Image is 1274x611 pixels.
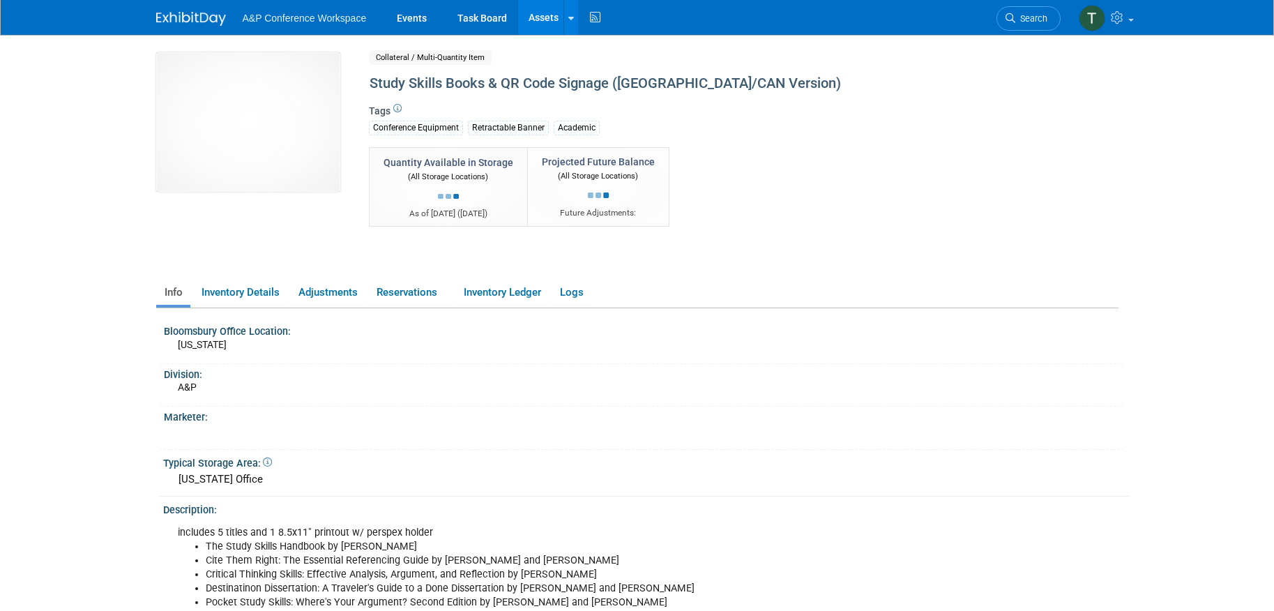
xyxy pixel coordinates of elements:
img: ExhibitDay [156,12,226,26]
div: [US_STATE] Office [174,469,1118,490]
span: Typical Storage Area: [163,458,272,469]
div: Retractable Banner [468,121,549,135]
div: Conference Equipment [369,121,463,135]
a: Search [996,6,1061,31]
a: Adjustments [290,280,365,305]
li: Critical Thinking Skills: Effective Analysis, Argument, and Reflection by [PERSON_NAME] [206,568,937,582]
li: The Study Skills Handbook by [PERSON_NAME] [206,540,937,554]
span: Search [1015,13,1047,24]
a: Inventory Details [193,280,287,305]
div: Description: [163,499,1129,517]
div: Projected Future Balance [542,155,655,169]
img: loading... [588,193,609,198]
div: Study Skills Books & QR Code Signage ([GEOGRAPHIC_DATA]/CAN Version) [365,71,1003,96]
a: Logs [552,280,591,305]
div: Quantity Available in Storage [384,156,513,169]
a: Info [156,280,190,305]
div: Academic [554,121,600,135]
span: [US_STATE] [178,339,227,350]
div: Marketer: [164,407,1123,424]
div: Tags [369,104,1003,144]
div: As of [DATE] ( ) [384,208,513,220]
div: Bloomsbury Office Location: [164,321,1123,338]
a: Reservations [368,280,453,305]
img: View Images [156,52,340,192]
span: Collateral / Multi-Quantity Item [369,50,492,65]
img: Taylor Thompson [1079,5,1105,31]
li: Cite Them Right: The Essential Referencing Guide by [PERSON_NAME] and [PERSON_NAME] [206,554,937,568]
span: A&P Conference Workspace [243,13,367,24]
img: loading... [438,194,459,199]
span: [DATE] [460,209,485,218]
div: Division: [164,364,1123,382]
span: A&P [178,382,197,393]
li: Pocket Study Skills: Where's Your Argument? Second Edition by [PERSON_NAME] and [PERSON_NAME] [206,596,937,610]
div: (All Storage Locations) [542,169,655,182]
div: (All Storage Locations) [384,169,513,183]
a: Inventory Ledger [455,280,549,305]
div: Future Adjustments: [542,207,655,219]
li: Destinatinon Dissertation: A Traveler's Guide to a Done Dissertation by [PERSON_NAME] and [PERSON... [206,582,937,596]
